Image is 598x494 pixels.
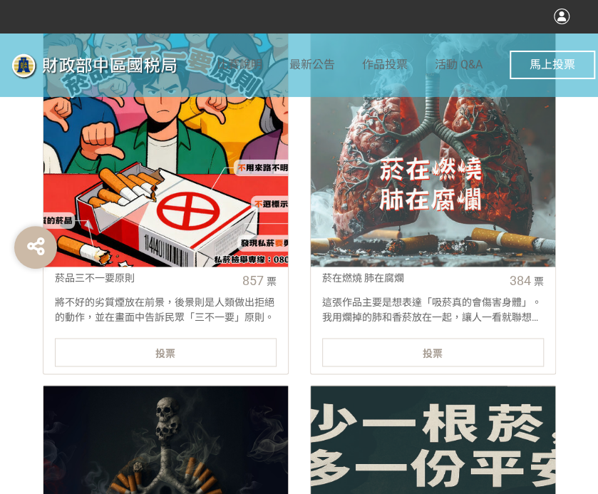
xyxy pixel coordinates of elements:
button: 馬上投票 [510,51,595,79]
div: 這張作品主要是想表達「吸菸真的會傷害身體」。我用爛掉的肺和香菸放在一起，讓人一看就聯想到抽菸會讓肺壞掉。比起單純用文字說明，用圖像直接呈現更有衝擊感，也能讓人更快理解菸害的嚴重性。希望看到這張圖... [311,295,555,324]
a: 作品投票 [362,33,408,97]
span: 作品投票 [362,58,408,71]
span: 384 [510,273,531,288]
a: 活動 Q&A [435,33,483,97]
a: 最新公告 [289,33,335,97]
span: 馬上投票 [530,58,575,71]
span: 投票 [423,347,443,359]
div: 將不好的劣質煙放在前景，後景則是人類做出拒絕的動作，並在畫面中告訴民眾「三不一要」原則。 [43,295,288,324]
span: 活動 Q&A [435,58,483,71]
span: 最新公告 [289,58,335,71]
span: 857 [242,273,264,288]
a: 比賽說明 [217,33,262,97]
span: 票 [534,276,544,287]
span: 票 [267,276,277,287]
img: 「拒菸新世界 AI告訴你」防制菸品稅捐逃漏 徵件比賽 [3,48,217,83]
span: 投票 [155,347,175,359]
div: 菸在燃燒 肺在腐爛 [322,271,500,286]
div: 菸品三不一要原則 [55,271,232,286]
span: 比賽說明 [217,58,262,71]
a: 菸在燃燒 肺在腐爛384票這張作品主要是想表達「吸菸真的會傷害身體」。我用爛掉的肺和香菸放在一起，讓人一看就聯想到抽菸會讓肺壞掉。比起單純用文字說明，用圖像直接呈現更有衝擊感，也能讓人更快理解菸... [310,21,556,374]
a: 菸品三不一要原則857票將不好的劣質煙放在前景，後景則是人類做出拒絕的動作，並在畫面中告訴民眾「三不一要」原則。投票 [43,21,289,374]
